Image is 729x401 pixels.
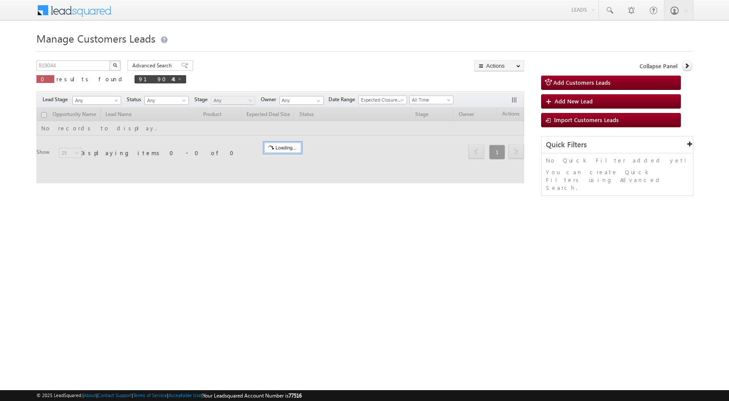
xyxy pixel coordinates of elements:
[474,60,524,71] button: Actions
[328,96,358,103] span: Date Range
[640,62,677,70] span: Collapse Panel
[410,96,451,104] span: All Time
[145,96,186,104] span: Any
[542,136,693,153] div: Quick Filters
[194,96,211,103] span: Stage
[84,392,96,398] a: About
[546,168,689,192] p: You can create Quick Filters using Advanced Search.
[203,392,302,399] span: Your Leadsquared Account Number is
[409,96,453,104] a: All Time
[133,392,167,398] a: Terms of Service
[127,96,144,103] span: Status
[554,116,619,123] span: Import Customers Leads
[43,96,71,103] span: Lead Stage
[73,96,118,104] span: Any
[56,75,125,83] span: results found
[359,96,404,104] span: Expected Closure Date
[139,75,173,83] span: 919044
[279,96,324,105] input: Type to Search
[358,96,407,104] a: Expected Closure Date
[168,392,201,398] a: Acceptable Use
[98,392,132,398] a: Contact Support
[36,31,155,45] span: Manage Customers Leads
[264,143,301,153] div: Loading...
[555,97,593,105] span: Add New Lead
[113,63,117,67] img: Search
[211,96,255,105] a: Any
[261,96,279,103] span: Owner
[546,156,689,164] p: No Quick Filter added yet!
[211,96,253,104] span: Any
[132,62,174,70] span: Advanced Search
[144,96,189,105] a: Any
[41,75,50,83] span: 0
[289,392,302,399] span: 77516
[36,391,302,400] span: © 2025 LeadSquared | | | | |
[312,96,323,105] a: Show All Items
[72,96,121,105] a: Any
[553,79,611,86] span: Add Customers Leads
